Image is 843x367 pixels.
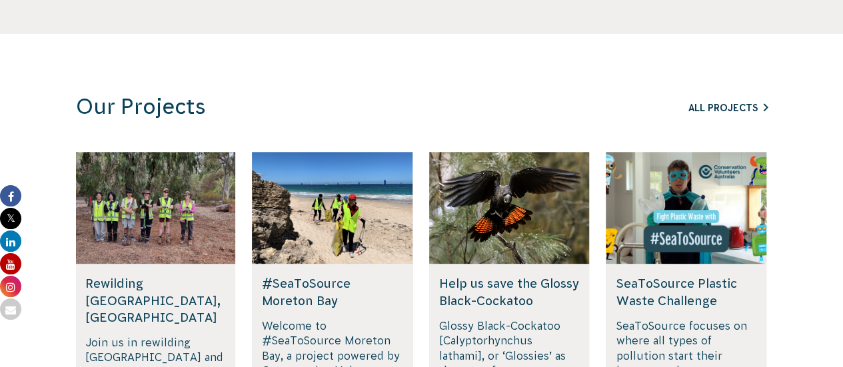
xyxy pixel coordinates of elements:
h5: Rewilding [GEOGRAPHIC_DATA], [GEOGRAPHIC_DATA] [85,275,226,326]
h3: Our Projects [76,94,588,120]
h5: Help us save the Glossy Black-Cockatoo [439,275,580,308]
h5: #SeaToSource Moreton Bay [262,275,403,308]
h5: SeaToSource Plastic Waste Challenge [616,275,756,308]
a: All Projects [688,103,768,113]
